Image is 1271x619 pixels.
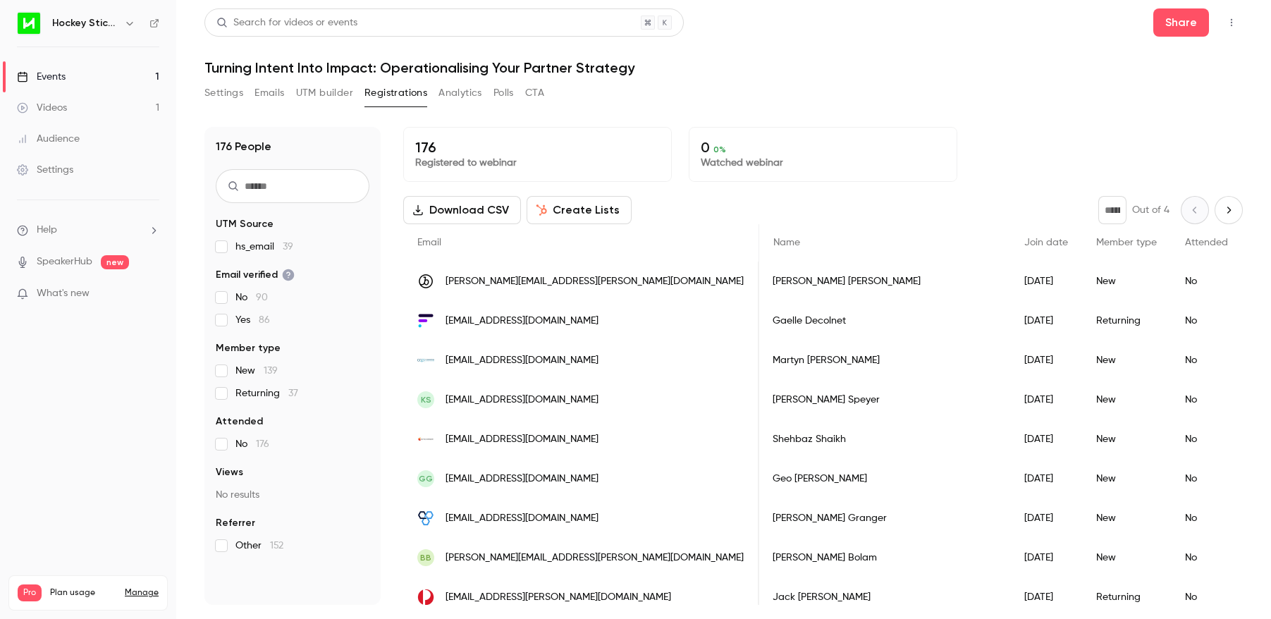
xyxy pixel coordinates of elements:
[1185,238,1228,247] span: Attended
[446,393,598,407] span: [EMAIL_ADDRESS][DOMAIN_NAME]
[417,273,434,290] img: braze.com
[759,419,1010,459] div: Shehbaz Shaikh
[216,488,369,502] p: No results
[364,82,427,104] button: Registrations
[1171,380,1242,419] div: No
[701,156,945,170] p: Watched webinar
[1010,577,1082,617] div: [DATE]
[216,268,295,282] span: Email verified
[417,352,434,369] img: colintoncapital.com
[415,139,660,156] p: 176
[759,498,1010,538] div: [PERSON_NAME] Granger
[235,364,278,378] span: New
[446,314,598,329] span: [EMAIL_ADDRESS][DOMAIN_NAME]
[17,223,159,238] li: help-dropdown-opener
[417,431,434,448] img: simcorner.com
[1171,498,1242,538] div: No
[1010,498,1082,538] div: [DATE]
[296,82,353,104] button: UTM builder
[17,70,66,84] div: Events
[1171,301,1242,341] div: No
[259,315,270,325] span: 86
[421,393,431,406] span: KS
[417,312,434,329] img: fluentcommerce.com
[759,459,1010,498] div: Geo [PERSON_NAME]
[235,313,270,327] span: Yes
[37,255,92,269] a: SpeakerHub
[759,538,1010,577] div: [PERSON_NAME] Bolam
[204,59,1243,76] h1: Turning Intent Into Impact: Operationalising Your Partner Strategy
[235,437,269,451] span: No
[1010,459,1082,498] div: [DATE]
[701,139,945,156] p: 0
[1010,538,1082,577] div: [DATE]
[1171,341,1242,380] div: No
[142,288,159,300] iframe: Noticeable Trigger
[256,293,268,302] span: 90
[417,589,434,606] img: auspost.com.au
[1010,341,1082,380] div: [DATE]
[1171,419,1242,459] div: No
[446,590,671,605] span: [EMAIL_ADDRESS][PERSON_NAME][DOMAIN_NAME]
[216,138,271,155] h1: 176 People
[216,217,369,553] section: facet-groups
[417,238,441,247] span: Email
[235,386,298,400] span: Returning
[1082,538,1171,577] div: New
[52,16,118,30] h6: Hockey Stick Advisory
[759,577,1010,617] div: Jack [PERSON_NAME]
[18,584,42,601] span: Pro
[1171,262,1242,301] div: No
[18,12,40,35] img: Hockey Stick Advisory
[493,82,514,104] button: Polls
[204,82,243,104] button: Settings
[216,516,255,530] span: Referrer
[1010,262,1082,301] div: [DATE]
[1082,459,1171,498] div: New
[235,240,293,254] span: hs_email
[1010,419,1082,459] div: [DATE]
[256,439,269,449] span: 176
[264,366,278,376] span: 139
[446,551,744,565] span: [PERSON_NAME][EMAIL_ADDRESS][PERSON_NAME][DOMAIN_NAME]
[1010,301,1082,341] div: [DATE]
[288,388,298,398] span: 37
[1171,459,1242,498] div: No
[403,196,521,224] button: Download CSV
[270,541,283,551] span: 152
[1010,380,1082,419] div: [DATE]
[216,341,281,355] span: Member type
[37,286,90,301] span: What's new
[216,217,274,231] span: UTM Source
[101,255,129,269] span: new
[50,587,116,599] span: Plan usage
[420,551,431,564] span: BB
[17,132,80,146] div: Audience
[37,223,57,238] span: Help
[216,415,263,429] span: Attended
[759,380,1010,419] div: [PERSON_NAME] Speyer
[446,472,598,486] span: [EMAIL_ADDRESS][DOMAIN_NAME]
[446,511,598,526] span: [EMAIL_ADDRESS][DOMAIN_NAME]
[759,301,1010,341] div: Gaelle Decolnet
[438,82,482,104] button: Analytics
[1082,301,1171,341] div: Returning
[235,290,268,305] span: No
[1082,577,1171,617] div: Returning
[1082,419,1171,459] div: New
[759,341,1010,380] div: Martyn [PERSON_NAME]
[446,353,598,368] span: [EMAIL_ADDRESS][DOMAIN_NAME]
[1132,203,1169,217] p: Out of 4
[125,587,159,599] a: Manage
[1024,238,1068,247] span: Join date
[1082,498,1171,538] div: New
[216,465,243,479] span: Views
[1153,8,1209,37] button: Share
[417,510,434,527] img: biza.io
[254,82,284,104] button: Emails
[1171,538,1242,577] div: No
[446,432,598,447] span: [EMAIL_ADDRESS][DOMAIN_NAME]
[1171,577,1242,617] div: No
[17,101,67,115] div: Videos
[527,196,632,224] button: Create Lists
